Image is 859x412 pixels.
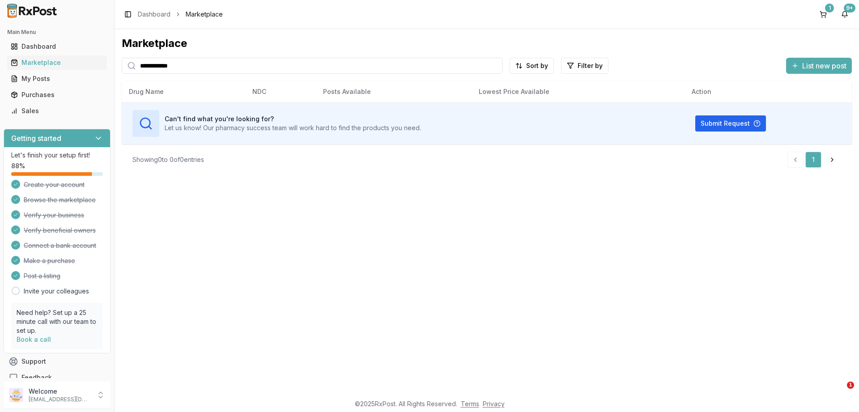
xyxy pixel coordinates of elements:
[7,71,107,87] a: My Posts
[7,55,107,71] a: Marketplace
[4,4,61,18] img: RxPost Logo
[578,61,603,70] span: Filter by
[823,152,841,168] a: Go to next page
[11,42,103,51] div: Dashboard
[138,10,170,19] a: Dashboard
[9,388,23,402] img: User avatar
[165,115,421,123] h3: Can't find what you're looking for?
[165,123,421,132] p: Let us know! Our pharmacy success team will work hard to find the products you need.
[11,133,61,144] h3: Getting started
[24,241,96,250] span: Connect a bank account
[245,81,316,102] th: NDC
[186,10,223,19] span: Marketplace
[132,155,204,164] div: Showing 0 to 0 of 0 entries
[526,61,548,70] span: Sort by
[17,336,51,343] a: Book a call
[825,4,834,13] div: 1
[510,58,554,74] button: Sort by
[4,72,111,86] button: My Posts
[786,58,852,74] button: List new post
[829,382,850,403] iframe: Intercom live chat
[816,7,830,21] button: 1
[11,74,103,83] div: My Posts
[4,353,111,370] button: Support
[461,400,479,408] a: Terms
[805,152,821,168] a: 1
[138,10,223,19] nav: breadcrumb
[786,62,852,71] a: List new post
[24,211,84,220] span: Verify your business
[24,256,75,265] span: Make a purchase
[11,106,103,115] div: Sales
[29,387,91,396] p: Welcome
[4,39,111,54] button: Dashboard
[7,38,107,55] a: Dashboard
[17,308,98,335] p: Need help? Set up a 25 minute call with our team to set up.
[685,81,852,102] th: Action
[11,161,25,170] span: 88 %
[7,87,107,103] a: Purchases
[21,373,52,382] span: Feedback
[695,115,766,132] button: Submit Request
[24,226,96,235] span: Verify beneficial owners
[7,103,107,119] a: Sales
[24,195,96,204] span: Browse the marketplace
[11,58,103,67] div: Marketplace
[11,90,103,99] div: Purchases
[844,4,855,13] div: 9+
[838,7,852,21] button: 9+
[7,29,107,36] h2: Main Menu
[316,81,472,102] th: Posts Available
[4,88,111,102] button: Purchases
[122,36,852,51] div: Marketplace
[802,60,846,71] span: List new post
[472,81,685,102] th: Lowest Price Available
[29,396,91,403] p: [EMAIL_ADDRESS][DOMAIN_NAME]
[11,151,103,160] p: Let's finish your setup first!
[787,152,841,168] nav: pagination
[24,272,60,280] span: Post a listing
[561,58,608,74] button: Filter by
[24,180,85,189] span: Create your account
[4,104,111,118] button: Sales
[4,55,111,70] button: Marketplace
[4,370,111,386] button: Feedback
[847,382,854,389] span: 1
[24,287,89,296] a: Invite your colleagues
[483,400,505,408] a: Privacy
[122,81,245,102] th: Drug Name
